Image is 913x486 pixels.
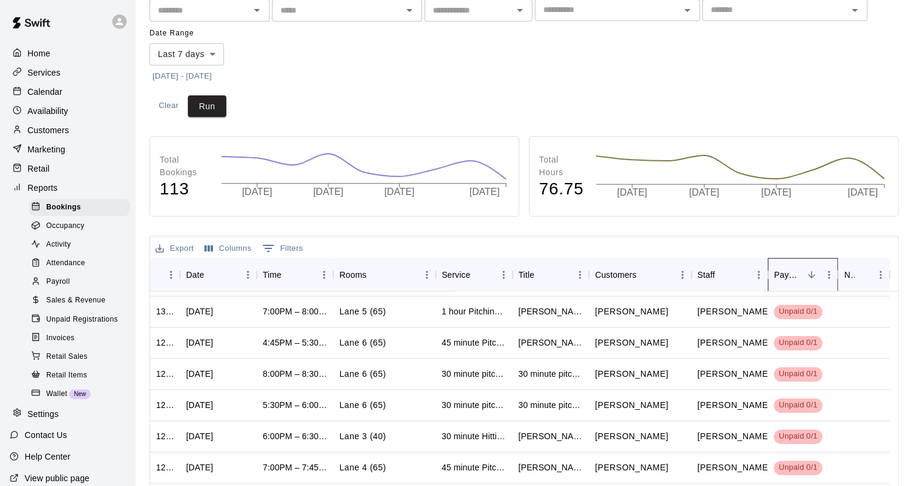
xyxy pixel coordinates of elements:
[162,266,180,284] button: Menu
[774,337,822,349] span: Unpaid 0/1
[29,255,130,272] div: Attendance
[339,258,366,292] div: Rooms
[29,198,135,217] a: Bookings
[46,314,118,326] span: Unpaid Registrations
[29,236,130,253] div: Activity
[29,329,135,347] a: Invoices
[495,266,513,284] button: Menu
[715,266,732,283] button: Sort
[263,368,328,380] div: 8:00PM – 8:30PM
[186,430,213,442] div: Thu, Aug 14, 2025
[160,179,209,200] h4: 113
[259,239,306,258] button: Show filters
[539,179,583,200] h4: 76.75
[149,67,215,86] button: [DATE] - [DATE]
[46,351,88,363] span: Retail Sales
[595,461,668,474] p: Logan DeForest
[156,337,174,349] div: 1298864
[844,258,854,292] div: Notes
[571,266,589,284] button: Menu
[29,367,130,384] div: Retail Items
[698,258,715,292] div: Staff
[150,258,180,292] div: ID
[768,258,838,292] div: Payment
[636,266,653,283] button: Sort
[339,461,386,474] p: Lane 4 (65)
[774,398,822,413] div: Has not paid: Austin Taylor
[442,430,507,442] div: 30 minute Hitting lesson
[156,430,174,442] div: 1279288
[595,399,668,412] p: Austin Taylor
[29,274,130,290] div: Payroll
[10,121,125,139] div: Customers
[750,266,768,284] button: Menu
[29,386,130,403] div: WalletNew
[46,220,85,232] span: Occupancy
[156,305,174,317] div: 1300072
[10,405,125,423] a: Settings
[186,368,213,380] div: Tue, Aug 19, 2025
[263,258,282,292] div: Time
[339,430,386,443] p: Lane 3 (40)
[519,337,583,349] div: Sebastian Watson
[28,163,50,175] p: Retail
[263,399,328,411] div: 5:30PM – 6:00PM
[442,461,507,473] div: 45 minute Pitching Lesson
[263,305,328,317] div: 7:00PM – 8:00PM
[774,306,822,317] span: Unpaid 0/1
[339,368,386,380] p: Lane 6 (65)
[25,472,89,484] p: View public page
[690,188,720,198] tspan: [DATE]
[442,368,507,380] div: 30 minute pitching lesson
[29,292,135,310] a: Sales & Revenue
[46,295,106,307] span: Sales & Revenue
[10,140,125,158] a: Marketing
[315,266,333,284] button: Menu
[263,337,328,349] div: 4:45PM – 5:30PM
[28,105,68,117] p: Availability
[10,179,125,197] a: Reports
[339,305,386,318] p: Lane 5 (65)
[160,154,209,179] p: Total Bookings
[149,95,188,118] button: Clear
[855,266,872,283] button: Sort
[204,266,221,283] button: Sort
[698,430,771,443] p: matt gonzalez
[774,461,822,475] div: Has not paid: Logan DeForest
[10,102,125,120] div: Availability
[239,266,257,284] button: Menu
[29,236,135,254] a: Activity
[46,257,85,269] span: Attendance
[519,305,583,317] div: Leo Godinez
[10,44,125,62] a: Home
[28,143,65,155] p: Marketing
[339,399,386,412] p: Lane 6 (65)
[28,67,61,79] p: Services
[367,266,384,283] button: Sort
[149,24,255,43] span: Date Range
[673,266,692,284] button: Menu
[29,330,130,347] div: Invoices
[849,188,879,198] tspan: [DATE]
[595,258,636,292] div: Customers
[519,399,583,411] div: 30 minute pitching lesson
[186,461,213,473] div: Tue, Aug 19, 2025
[149,43,224,65] div: Last 7 days
[242,187,272,197] tspan: [DATE]
[774,462,822,473] span: Unpaid 0/1
[513,258,589,292] div: Title
[263,430,328,442] div: 6:00PM – 6:30PM
[25,429,67,441] p: Contact Us
[339,337,386,349] p: Lane 6 (65)
[418,266,436,284] button: Menu
[511,2,528,19] button: Open
[29,273,135,292] a: Payroll
[28,408,59,420] p: Settings
[29,292,130,309] div: Sales & Revenue
[186,337,213,349] div: Fri, Aug 15, 2025
[838,258,889,292] div: Notes
[29,385,135,403] a: WalletNew
[180,258,257,292] div: Date
[10,83,125,101] div: Calendar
